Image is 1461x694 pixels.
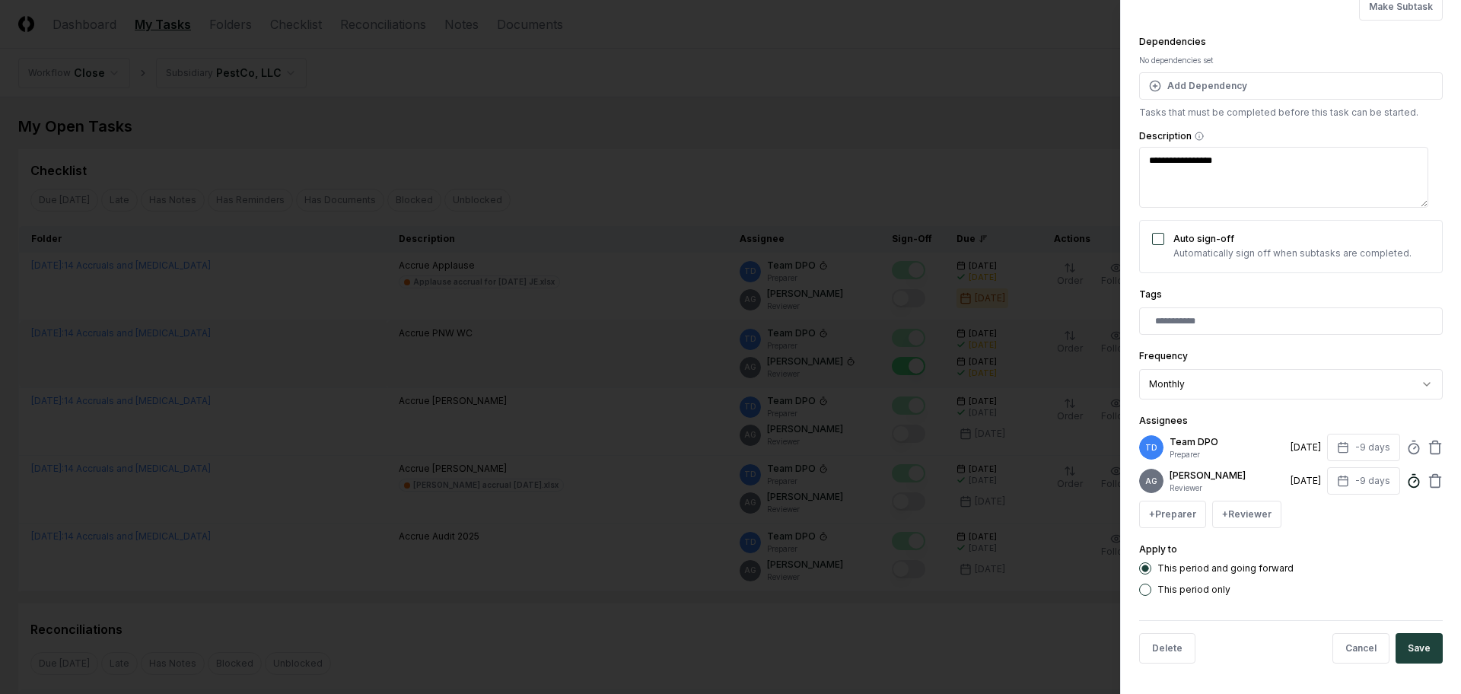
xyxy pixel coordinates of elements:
[1139,543,1177,555] label: Apply to
[1327,434,1400,461] button: -9 days
[1145,476,1157,487] span: AG
[1173,233,1234,244] label: Auto sign-off
[1170,435,1284,449] p: Team DPO
[1170,449,1284,460] p: Preparer
[1139,72,1443,100] button: Add Dependency
[1139,132,1443,141] label: Description
[1145,442,1157,454] span: TD
[1173,247,1412,260] p: Automatically sign off when subtasks are completed.
[1396,633,1443,664] button: Save
[1139,501,1206,528] button: +Preparer
[1291,441,1321,454] div: [DATE]
[1291,474,1321,488] div: [DATE]
[1332,633,1389,664] button: Cancel
[1139,55,1443,66] div: No dependencies set
[1139,415,1188,426] label: Assignees
[1212,501,1281,528] button: +Reviewer
[1139,633,1195,664] button: Delete
[1139,350,1188,361] label: Frequency
[1170,469,1284,482] p: [PERSON_NAME]
[1157,564,1294,573] label: This period and going forward
[1327,467,1400,495] button: -9 days
[1157,585,1230,594] label: This period only
[1170,482,1284,494] p: Reviewer
[1139,36,1206,47] label: Dependencies
[1195,132,1204,141] button: Description
[1139,106,1443,119] p: Tasks that must be completed before this task can be started.
[1139,288,1162,300] label: Tags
